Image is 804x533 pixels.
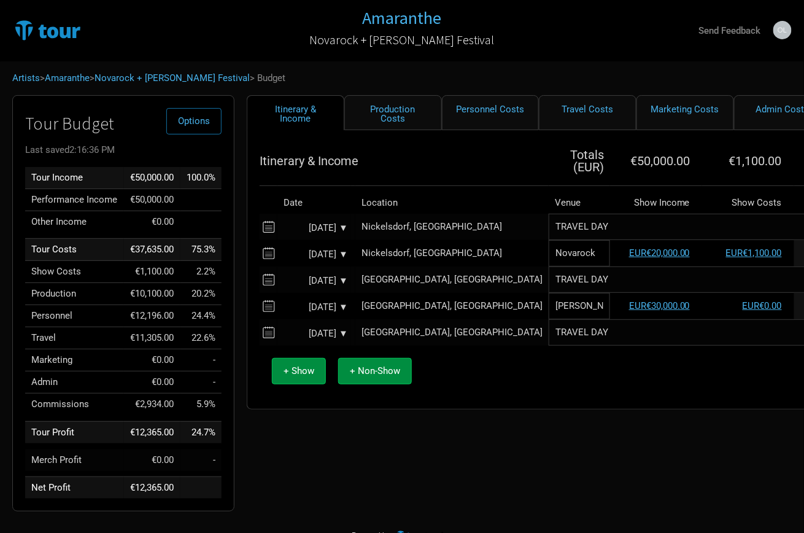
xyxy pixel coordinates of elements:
td: Tour Income as % of Tour Income [180,167,222,189]
td: Other Income as % of Tour Income [180,211,222,233]
div: [DATE] ▼ [280,329,348,338]
th: Venue [549,192,610,214]
span: > [40,74,90,83]
td: Commissions as % of Tour Income [180,394,222,416]
div: Prešov, Slovakia [361,275,543,284]
td: €50,000.00 [124,167,180,189]
div: Prešov, Slovakia [361,302,543,311]
span: + Show [284,365,314,376]
button: Options [166,108,222,134]
th: Show Costs [702,192,794,214]
td: Marketing as % of Tour Income [180,349,222,372]
a: Amaranthe [45,72,90,84]
div: Nickelsdorf, Austria [361,222,543,231]
a: Novarock + [PERSON_NAME] Festival [309,27,494,53]
th: Totals ( EUR ) [549,142,610,179]
h1: Amaranthe [362,7,441,29]
td: €50,000.00 [124,189,180,211]
td: Merch Profit as % of Tour Income [180,449,222,471]
th: €1,100.00 [702,142,794,179]
div: [DATE] ▼ [280,224,348,233]
td: €12,365.00 [124,477,180,499]
td: Admin [25,372,124,394]
td: Travel as % of Tour Income [180,327,222,349]
button: + Non-Show [338,358,412,384]
strong: Send Feedback [699,25,761,36]
td: Personnel [25,305,124,327]
td: €12,365.00 [124,421,180,443]
td: €10,100.00 [124,283,180,305]
td: Admin as % of Tour Income [180,372,222,394]
th: Date [277,192,351,214]
td: Production as % of Tour Income [180,283,222,305]
div: Last saved 2:16:36 PM [25,146,222,155]
th: Location [355,192,549,214]
td: Net Profit as % of Tour Income [180,477,222,499]
td: €0.00 [124,211,180,233]
span: Options [178,115,210,126]
td: Tour Profit as % of Tour Income [180,421,222,443]
td: Personnel as % of Tour Income [180,305,222,327]
a: Amaranthe [362,9,441,28]
th: Show Income [610,192,702,214]
td: Tour Costs as % of Tour Income [180,239,222,261]
td: Other Income [25,211,124,233]
div: [DATE] ▼ [280,250,348,259]
th: Itinerary & Income [260,142,549,179]
span: > [90,74,250,83]
td: €0.00 [124,372,180,394]
a: Artists [12,72,40,84]
td: €0.00 [124,449,180,471]
span: + Non-Show [350,365,400,376]
a: Production Costs [344,95,442,130]
input: Dobry Festival [549,293,610,319]
td: Marketing [25,349,124,372]
img: TourTracks [12,18,145,42]
a: Personnel Costs [442,95,539,130]
td: €1,100.00 [124,261,180,283]
a: EUR€30,000.00 [629,300,690,311]
button: + Show [272,358,326,384]
a: EUR€20,000.00 [629,247,690,259]
td: €12,196.00 [124,305,180,327]
td: Production [25,283,124,305]
td: Show Costs as % of Tour Income [180,261,222,283]
a: EUR€0.00 [743,300,782,311]
td: €2,934.00 [124,394,180,416]
a: Marketing Costs [636,95,734,130]
a: EUR€1,100.00 [726,247,782,259]
td: Tour Costs [25,239,124,261]
td: Travel [25,327,124,349]
td: €11,305.00 [124,327,180,349]
th: €50,000.00 [610,142,702,179]
td: Merch Profit [25,449,124,471]
div: Prešov, Slovakia [361,328,543,337]
div: [DATE] ▼ [280,303,348,312]
span: > Budget [250,74,285,83]
div: [DATE] ▼ [280,276,348,286]
div: Nickelsdorf, Austria [361,249,543,258]
td: Show Costs [25,261,124,283]
h1: Tour Budget [25,114,222,133]
td: Performance Income [25,189,124,211]
td: Performance Income as % of Tour Income [180,189,222,211]
a: Novarock + [PERSON_NAME] Festival [95,72,250,84]
td: Tour Profit [25,421,124,443]
td: Net Profit [25,477,124,499]
input: Novarock [549,240,610,266]
td: €37,635.00 [124,239,180,261]
td: Commissions [25,394,124,416]
img: Jan-Ole [773,21,792,39]
a: Itinerary & Income [247,95,344,130]
a: Travel Costs [539,95,636,130]
td: Tour Income [25,167,124,189]
td: €0.00 [124,349,180,372]
h2: Novarock + [PERSON_NAME] Festival [309,33,494,47]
